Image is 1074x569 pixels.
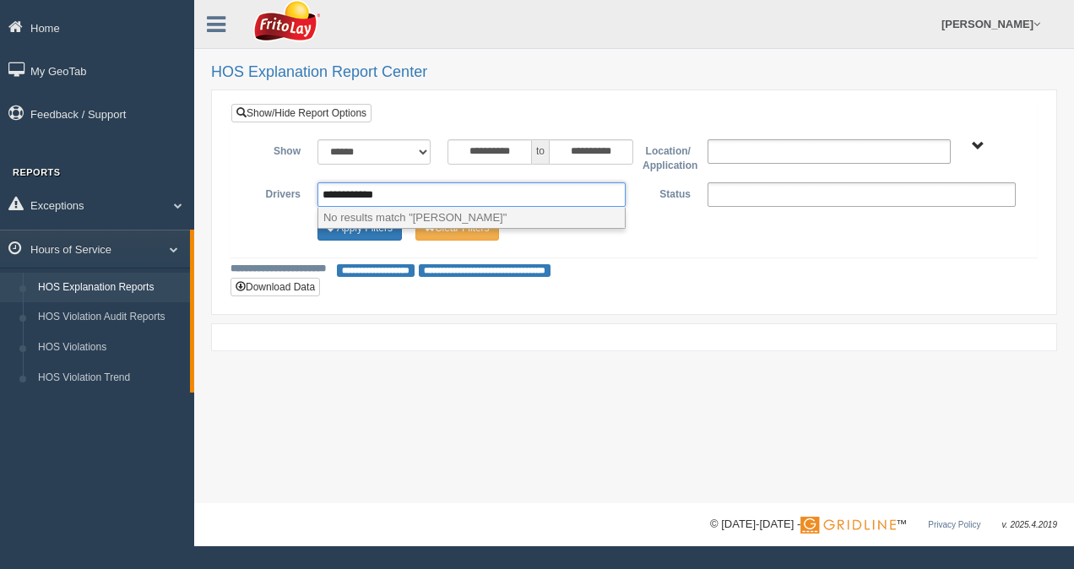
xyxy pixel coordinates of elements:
[211,64,1057,81] h2: HOS Explanation Report Center
[800,517,896,534] img: Gridline
[30,333,190,363] a: HOS Violations
[532,139,549,165] span: to
[244,182,309,203] label: Drivers
[231,278,320,296] button: Download Data
[710,516,1057,534] div: © [DATE]-[DATE] - ™
[1002,520,1057,529] span: v. 2025.4.2019
[30,273,190,303] a: HOS Explanation Reports
[634,182,699,203] label: Status
[30,302,190,333] a: HOS Violation Audit Reports
[928,520,980,529] a: Privacy Policy
[244,139,309,160] label: Show
[413,211,503,224] span: [PERSON_NAME]
[30,363,190,393] a: HOS Violation Trend
[231,104,372,122] a: Show/Hide Report Options
[634,139,699,174] label: Location/ Application
[318,207,625,228] li: No results match " "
